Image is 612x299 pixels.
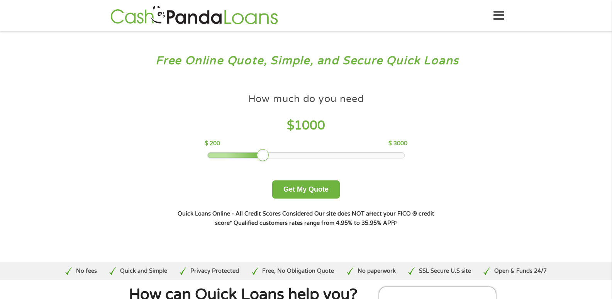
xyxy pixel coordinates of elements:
p: Privacy Protected [190,267,239,275]
h3: Free Online Quote, Simple, and Secure Quick Loans [22,54,590,68]
p: No fees [76,267,97,275]
button: Get My Quote [272,180,340,199]
span: 1000 [294,118,325,133]
p: Quick and Simple [120,267,167,275]
h4: $ [205,118,407,134]
p: $ 200 [205,139,220,148]
h4: How much do you need [248,93,364,105]
p: Open & Funds 24/7 [494,267,547,275]
strong: Qualified customers rates range from 4.95% to 35.95% APR¹ [234,220,397,226]
strong: Quick Loans Online - All Credit Scores Considered [178,211,313,217]
strong: Our site does NOT affect your FICO ® credit score* [215,211,434,226]
p: SSL Secure U.S site [419,267,471,275]
p: $ 3000 [388,139,407,148]
img: GetLoanNow Logo [108,5,280,27]
p: Free, No Obligation Quote [262,267,334,275]
p: No paperwork [358,267,396,275]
